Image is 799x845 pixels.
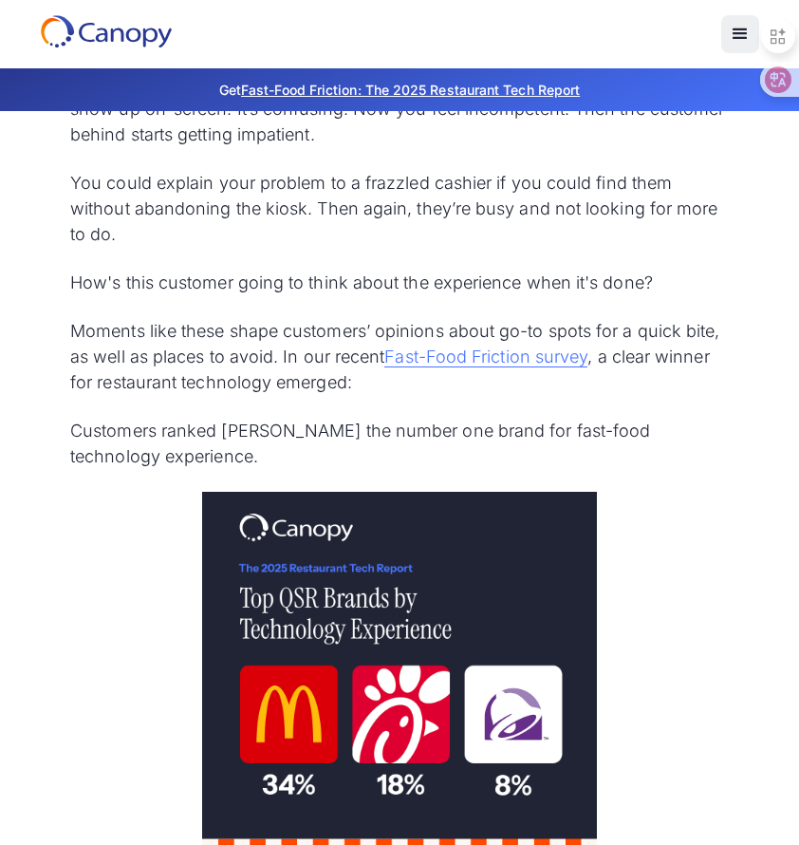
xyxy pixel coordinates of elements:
div: menu [721,15,759,53]
a: Fast-Food Friction: The 2025 Restaurant Tech Report [241,82,580,98]
a: Fast-Food Friction survey [384,347,587,367]
p: Customers ranked [PERSON_NAME] the number one brand for fast-food technology experience. [70,418,729,469]
p: Moments like these shape customers’ opinions about go-to spots for a quick bite, as well as place... [70,318,729,395]
p: How's this customer going to think about the experience when it's done? [70,270,729,295]
p: You could explain your problem to a frazzled cashier if you could find them without abandoning th... [70,170,729,247]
